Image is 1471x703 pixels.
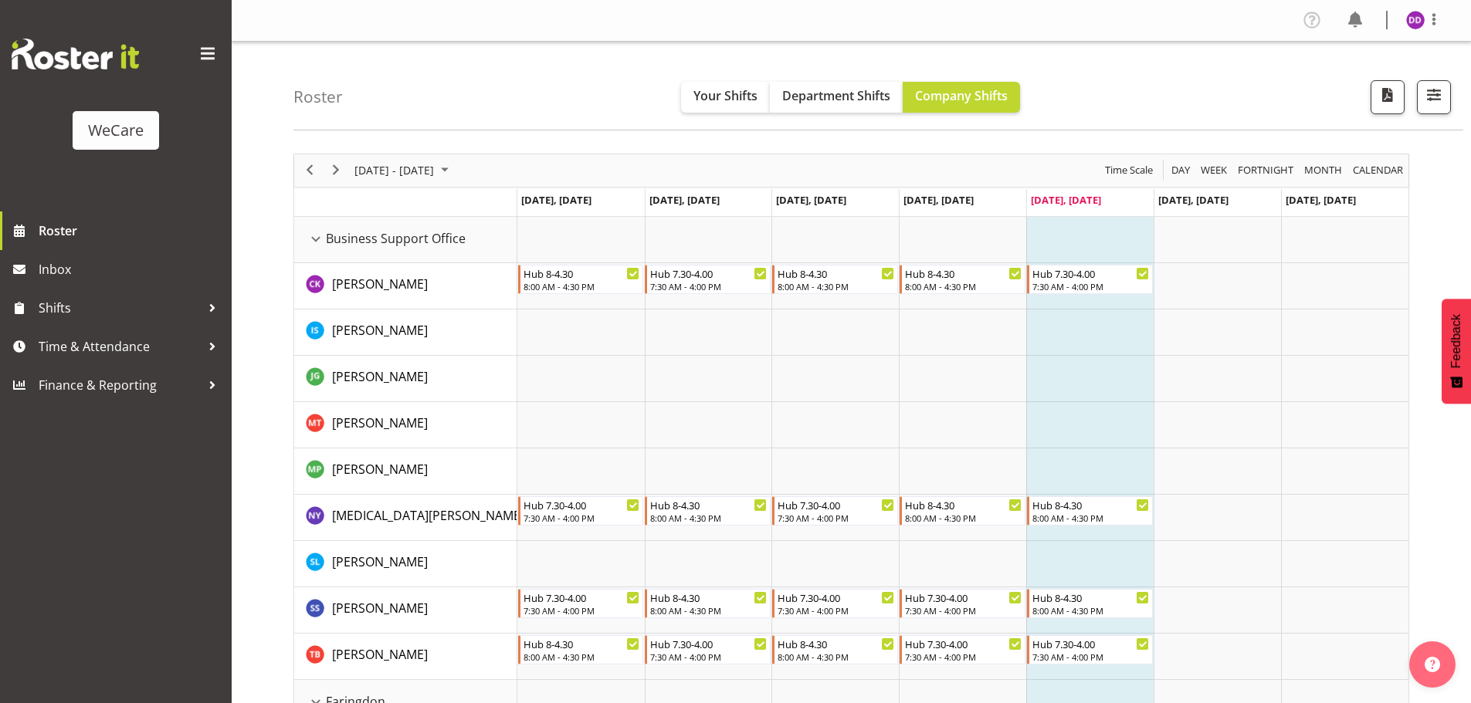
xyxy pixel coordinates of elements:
[1032,604,1149,617] div: 8:00 AM - 4:30 PM
[1032,497,1149,512] div: Hub 8-4.30
[1027,265,1153,294] div: Chloe Kim"s event - Hub 7.30-4.00 Begin From Friday, October 3, 2025 at 7:30:00 AM GMT+13:00 Ends...
[39,373,201,397] span: Finance & Reporting
[772,496,898,526] div: Nikita Yates"s event - Hub 7.30-4.00 Begin From Wednesday, October 1, 2025 at 7:30:00 AM GMT+13:0...
[524,590,640,605] div: Hub 7.30-4.00
[1351,161,1405,180] span: calendar
[905,636,1022,651] div: Hub 7.30-4.00
[1032,651,1149,663] div: 7:30 AM - 4:00 PM
[905,604,1022,617] div: 7:30 AM - 4:00 PM
[1303,161,1344,180] span: Month
[326,161,347,180] button: Next
[332,553,428,570] span: [PERSON_NAME]
[332,367,428,386] a: [PERSON_NAME]
[1103,161,1156,180] button: Time Scale
[770,82,903,113] button: Department Shifts
[1027,496,1153,526] div: Nikita Yates"s event - Hub 8-4.30 Begin From Friday, October 3, 2025 at 8:00:00 AM GMT+13:00 Ends...
[1425,657,1440,672] img: help-xxl-2.png
[900,265,1025,294] div: Chloe Kim"s event - Hub 8-4.30 Begin From Thursday, October 2, 2025 at 8:00:00 AM GMT+13:00 Ends ...
[1032,265,1149,281] div: Hub 7.30-4.00
[645,589,771,618] div: Savita Savita"s event - Hub 8-4.30 Begin From Tuesday, September 30, 2025 at 8:00:00 AM GMT+13:00...
[294,634,517,680] td: Tyla Boyd resource
[1417,80,1451,114] button: Filter Shifts
[1158,193,1229,207] span: [DATE], [DATE]
[1027,589,1153,618] div: Savita Savita"s event - Hub 8-4.30 Begin From Friday, October 3, 2025 at 8:00:00 AM GMT+13:00 End...
[650,265,767,281] div: Hub 7.30-4.00
[294,356,517,402] td: Janine Grundler resource
[776,193,846,207] span: [DATE], [DATE]
[778,604,894,617] div: 7:30 AM - 4:00 PM
[294,587,517,634] td: Savita Savita resource
[294,402,517,448] td: Michelle Thomas resource
[294,495,517,541] td: Nikita Yates resource
[332,460,428,478] a: [PERSON_NAME]
[782,87,890,104] span: Department Shifts
[524,604,640,617] div: 7:30 AM - 4:00 PM
[650,604,767,617] div: 8:00 AM - 4:30 PM
[518,265,644,294] div: Chloe Kim"s event - Hub 8-4.30 Begin From Monday, September 29, 2025 at 8:00:00 AM GMT+13:00 Ends...
[332,507,524,524] span: [MEDICAL_DATA][PERSON_NAME]
[1032,636,1149,651] div: Hub 7.30-4.00
[518,496,644,526] div: Nikita Yates"s event - Hub 7.30-4.00 Begin From Monday, September 29, 2025 at 7:30:00 AM GMT+13:0...
[645,496,771,526] div: Nikita Yates"s event - Hub 8-4.30 Begin From Tuesday, September 30, 2025 at 8:00:00 AM GMT+13:00 ...
[900,589,1025,618] div: Savita Savita"s event - Hub 7.30-4.00 Begin From Thursday, October 2, 2025 at 7:30:00 AM GMT+13:0...
[323,154,349,187] div: next period
[900,496,1025,526] div: Nikita Yates"s event - Hub 8-4.30 Begin From Thursday, October 2, 2025 at 8:00:00 AM GMT+13:00 En...
[650,636,767,651] div: Hub 7.30-4.00
[778,280,894,292] div: 8:00 AM - 4:30 PM
[650,590,767,605] div: Hub 8-4.30
[39,258,224,281] span: Inbox
[521,193,591,207] span: [DATE], [DATE]
[1031,193,1101,207] span: [DATE], [DATE]
[39,296,201,319] span: Shifts
[518,589,644,618] div: Savita Savita"s event - Hub 7.30-4.00 Begin From Monday, September 29, 2025 at 7:30:00 AM GMT+13:...
[332,645,428,664] a: [PERSON_NAME]
[778,512,894,524] div: 7:30 AM - 4:00 PM
[332,461,428,478] span: [PERSON_NAME]
[645,635,771,664] div: Tyla Boyd"s event - Hub 7.30-4.00 Begin From Tuesday, September 30, 2025 at 7:30:00 AM GMT+13:00 ...
[332,599,428,617] a: [PERSON_NAME]
[294,263,517,309] td: Chloe Kim resource
[293,88,343,106] h4: Roster
[1406,11,1425,29] img: demi-dumitrean10946.jpg
[649,193,720,207] span: [DATE], [DATE]
[905,590,1022,605] div: Hub 7.30-4.00
[1302,161,1345,180] button: Timeline Month
[353,161,436,180] span: [DATE] - [DATE]
[778,636,894,651] div: Hub 8-4.30
[650,497,767,512] div: Hub 8-4.30
[693,87,758,104] span: Your Shifts
[772,635,898,664] div: Tyla Boyd"s event - Hub 8-4.30 Begin From Wednesday, October 1, 2025 at 8:00:00 AM GMT+13:00 Ends...
[778,590,894,605] div: Hub 7.30-4.00
[778,265,894,281] div: Hub 8-4.30
[1449,314,1463,368] span: Feedback
[332,414,428,432] a: [PERSON_NAME]
[1286,193,1356,207] span: [DATE], [DATE]
[332,321,428,340] a: [PERSON_NAME]
[772,589,898,618] div: Savita Savita"s event - Hub 7.30-4.00 Begin From Wednesday, October 1, 2025 at 7:30:00 AM GMT+13:...
[1198,161,1230,180] button: Timeline Week
[39,219,224,242] span: Roster
[300,161,320,180] button: Previous
[332,414,428,431] span: [PERSON_NAME]
[294,541,517,587] td: Sarah Lamont resource
[1170,161,1191,180] span: Day
[905,265,1022,281] div: Hub 8-4.30
[1032,512,1149,524] div: 8:00 AM - 4:30 PM
[650,512,767,524] div: 8:00 AM - 4:30 PM
[524,636,640,651] div: Hub 8-4.30
[900,635,1025,664] div: Tyla Boyd"s event - Hub 7.30-4.00 Begin From Thursday, October 2, 2025 at 7:30:00 AM GMT+13:00 En...
[332,322,428,339] span: [PERSON_NAME]
[326,229,466,248] span: Business Support Office
[905,651,1022,663] div: 7:30 AM - 4:00 PM
[905,497,1022,512] div: Hub 8-4.30
[915,87,1008,104] span: Company Shifts
[332,600,428,617] span: [PERSON_NAME]
[524,651,640,663] div: 8:00 AM - 4:30 PM
[294,309,517,356] td: Isabel Simcox resource
[903,82,1020,113] button: Company Shifts
[332,646,428,663] span: [PERSON_NAME]
[297,154,323,187] div: previous period
[332,275,428,293] a: [PERSON_NAME]
[1199,161,1229,180] span: Week
[778,497,894,512] div: Hub 7.30-4.00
